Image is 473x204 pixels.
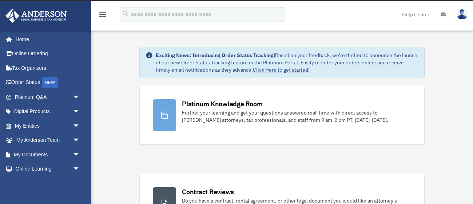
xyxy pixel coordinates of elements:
[5,133,91,148] a: My Anderson Teamarrow_drop_down
[5,90,91,104] a: Platinum Q&Aarrow_drop_down
[5,47,91,61] a: Online Ordering
[5,75,91,90] a: Order StatusNEW
[73,147,87,162] span: arrow_drop_down
[182,99,263,108] div: Platinum Knowledge Room
[42,77,58,88] div: NEW
[73,90,87,105] span: arrow_drop_down
[73,104,87,119] span: arrow_drop_down
[182,109,411,124] div: Further your learning and get your questions answered real-time with direct access to [PERSON_NAM...
[156,52,275,59] strong: Exciting News: Introducing Order Status Tracking!
[3,9,69,23] img: Anderson Advisors Platinum Portal
[156,52,418,73] div: Based on your feedback, we're thrilled to announce the launch of our new Order Status Tracking fe...
[73,133,87,148] span: arrow_drop_down
[73,176,87,191] span: arrow_drop_down
[5,32,87,47] a: Home
[5,176,91,191] a: Billingarrow_drop_down
[253,67,310,73] a: Click Here to get started!
[98,10,107,19] i: menu
[182,187,234,196] div: Contract Reviews
[73,119,87,133] span: arrow_drop_down
[5,147,91,162] a: My Documentsarrow_drop_down
[122,10,130,18] i: search
[98,13,107,19] a: menu
[139,86,425,145] a: Platinum Knowledge Room Further your learning and get your questions answered real-time with dire...
[5,119,91,133] a: My Entitiesarrow_drop_down
[73,162,87,177] span: arrow_drop_down
[5,61,91,75] a: Tax Organizers
[5,162,91,176] a: Online Learningarrow_drop_down
[5,104,91,119] a: Digital Productsarrow_drop_down
[457,9,468,20] img: User Pic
